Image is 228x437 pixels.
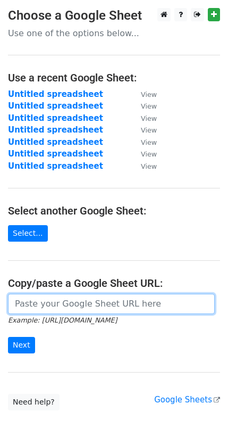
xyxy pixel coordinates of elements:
[130,101,157,111] a: View
[130,89,157,99] a: View
[141,126,157,134] small: View
[8,277,220,290] h4: Copy/paste a Google Sheet URL:
[130,137,157,147] a: View
[141,138,157,146] small: View
[141,90,157,98] small: View
[130,125,157,135] a: View
[8,8,220,23] h3: Choose a Google Sheet
[141,162,157,170] small: View
[8,101,103,111] a: Untitled spreadsheet
[154,395,220,405] a: Google Sheets
[8,149,103,159] a: Untitled spreadsheet
[8,161,103,171] a: Untitled spreadsheet
[8,28,220,39] p: Use one of the options below...
[141,150,157,158] small: View
[130,113,157,123] a: View
[8,394,60,410] a: Need help?
[8,113,103,123] a: Untitled spreadsheet
[175,386,228,437] iframe: Chat Widget
[141,102,157,110] small: View
[8,316,117,324] small: Example: [URL][DOMAIN_NAME]
[8,71,220,84] h4: Use a recent Google Sheet:
[130,161,157,171] a: View
[141,114,157,122] small: View
[8,125,103,135] a: Untitled spreadsheet
[130,149,157,159] a: View
[8,225,48,242] a: Select...
[8,337,35,353] input: Next
[8,294,215,314] input: Paste your Google Sheet URL here
[8,204,220,217] h4: Select another Google Sheet:
[8,89,103,99] a: Untitled spreadsheet
[8,137,103,147] a: Untitled spreadsheet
